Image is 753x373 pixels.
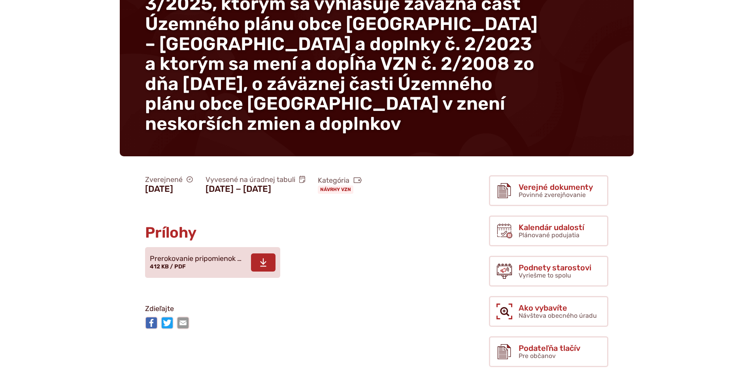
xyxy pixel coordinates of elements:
span: Podnety starostovi [519,263,591,272]
a: Podnety starostovi Vyriešme to spolu [489,256,608,287]
span: Kategória [318,176,362,185]
span: Prerokovanie pripomienok … [150,255,242,263]
span: Podateľňa tlačív [519,344,580,352]
a: Ako vybavíte Návšteva obecného úradu [489,296,608,327]
img: Zdieľať na Facebooku [145,317,158,329]
a: Prerokovanie pripomienok … 412 KB / PDF [145,247,280,278]
a: Verejné dokumenty Povinné zverejňovanie [489,175,608,206]
span: Kalendár udalostí [519,223,584,232]
span: Zverejnené [145,175,193,184]
a: Podateľňa tlačív Pre občanov [489,336,608,367]
figcaption: [DATE] [145,184,193,194]
span: Pre občanov [519,352,556,360]
span: Vyriešme to spolu [519,272,571,279]
img: Zdieľať na Twitteri [161,317,174,329]
img: Zdieľať e-mailom [177,317,189,329]
span: Verejné dokumenty [519,183,593,191]
span: Plánované podujatia [519,231,579,239]
span: Povinné zverejňovanie [519,191,586,199]
span: Vyvesené na úradnej tabuli [206,175,306,184]
h2: Prílohy [145,225,426,241]
span: 412 KB / PDF [150,263,186,270]
figcaption: [DATE] − [DATE] [206,184,306,194]
a: Návrhy VZN [318,186,353,193]
span: Ako vybavíte [519,304,597,312]
span: Návšteva obecného úradu [519,312,597,319]
a: Kalendár udalostí Plánované podujatia [489,216,608,246]
p: Zdieľajte [145,303,426,315]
